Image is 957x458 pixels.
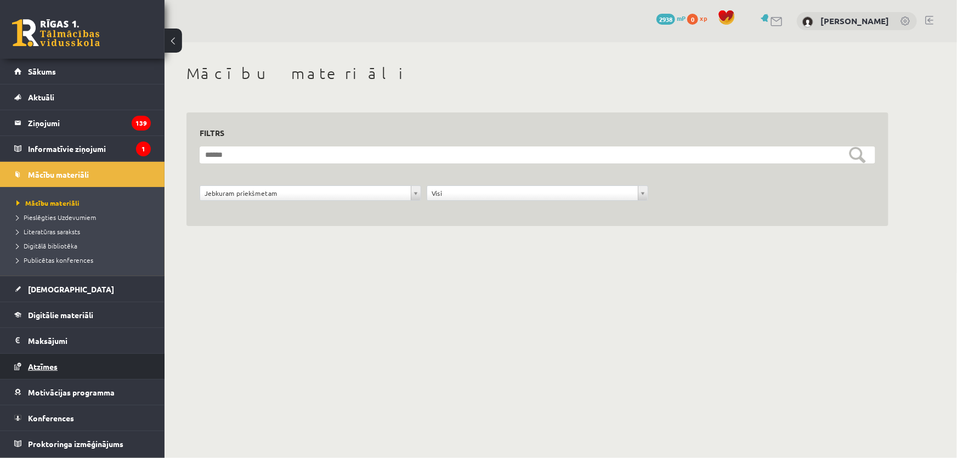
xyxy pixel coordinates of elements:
[16,241,77,250] span: Digitālā bibliotēka
[820,15,889,26] a: [PERSON_NAME]
[28,439,123,449] span: Proktoringa izmēģinājums
[14,84,151,110] a: Aktuāli
[14,354,151,379] a: Atzīmes
[200,126,862,140] h3: Filtrs
[28,110,151,135] legend: Ziņojumi
[28,361,58,371] span: Atzīmes
[14,380,151,405] a: Motivācijas programma
[14,302,151,327] a: Digitālie materiāli
[432,186,633,200] span: Visi
[28,136,151,161] legend: Informatīvie ziņojumi
[16,255,154,265] a: Publicētas konferences
[12,19,100,47] a: Rīgas 1. Tālmācības vidusskola
[14,162,151,187] a: Mācību materiāli
[28,92,54,102] span: Aktuāli
[28,284,114,294] span: [DEMOGRAPHIC_DATA]
[677,14,686,22] span: mP
[200,186,421,200] a: Jebkuram priekšmetam
[16,213,96,222] span: Pieslēgties Uzdevumiem
[656,14,686,22] a: 2938 mP
[28,169,89,179] span: Mācību materiāli
[16,212,154,222] a: Pieslēgties Uzdevumiem
[687,14,712,22] a: 0 xp
[14,276,151,302] a: [DEMOGRAPHIC_DATA]
[205,186,406,200] span: Jebkuram priekšmetam
[687,14,698,25] span: 0
[136,142,151,156] i: 1
[16,227,154,236] a: Literatūras saraksts
[16,199,80,207] span: Mācību materiāli
[14,59,151,84] a: Sākums
[14,431,151,456] a: Proktoringa izmēģinājums
[14,328,151,353] a: Maksājumi
[700,14,707,22] span: xp
[28,310,93,320] span: Digitālie materiāli
[14,110,151,135] a: Ziņojumi139
[656,14,675,25] span: 2938
[14,136,151,161] a: Informatīvie ziņojumi1
[14,405,151,431] a: Konferences
[16,256,93,264] span: Publicētas konferences
[16,198,154,208] a: Mācību materiāli
[16,241,154,251] a: Digitālā bibliotēka
[16,227,80,236] span: Literatūras saraksts
[427,186,648,200] a: Visi
[28,413,74,423] span: Konferences
[802,16,813,27] img: Elīza Maulvurfa
[132,116,151,131] i: 139
[186,64,888,83] h1: Mācību materiāli
[28,66,56,76] span: Sākums
[28,387,115,397] span: Motivācijas programma
[28,328,151,353] legend: Maksājumi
